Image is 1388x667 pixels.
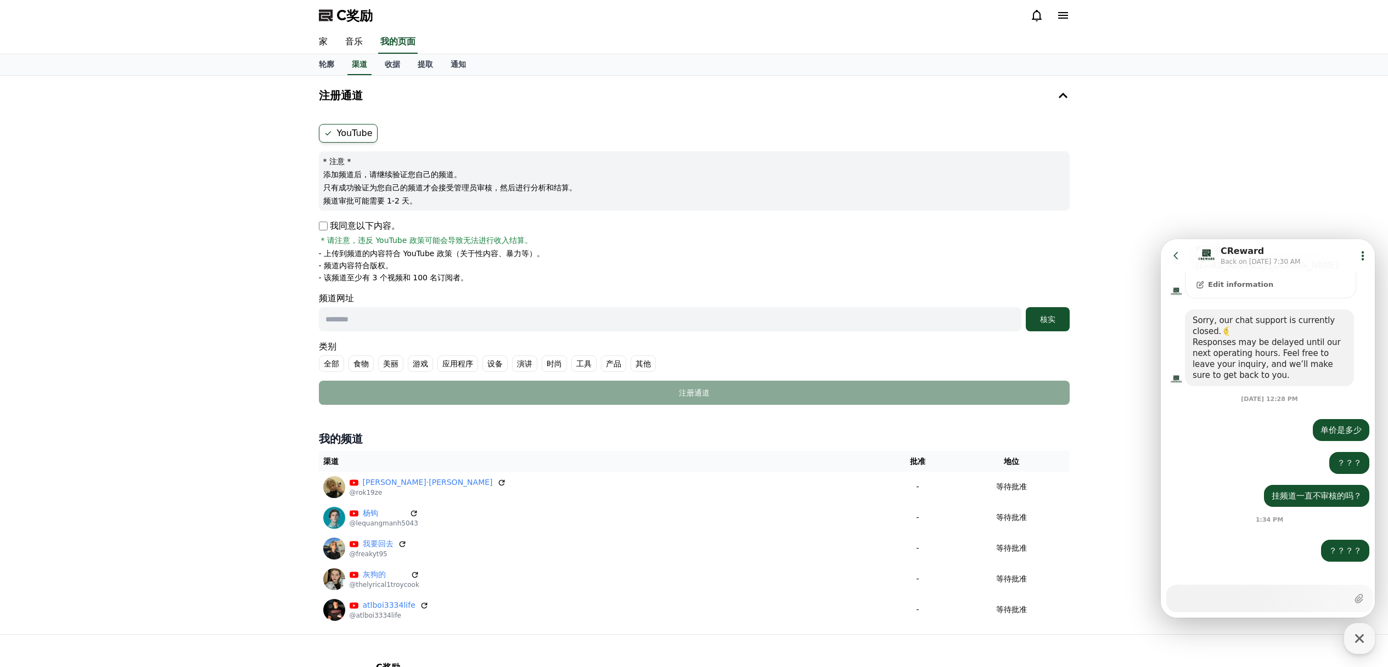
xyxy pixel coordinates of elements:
[996,513,1027,522] font: 等待批准
[487,359,503,368] font: 设备
[363,478,493,487] font: [PERSON_NAME]·[PERSON_NAME]
[319,36,328,47] font: 家
[996,605,1027,614] font: 等待批准
[310,54,343,75] a: 轮廓
[576,359,592,368] font: 工具
[363,601,415,609] font: atlboi3334life
[363,539,394,548] font: 我要回去
[385,60,400,69] font: 收据
[363,538,394,550] a: 我要回去
[363,507,405,519] a: 杨钩
[1004,457,1019,466] font: 地位
[636,359,651,368] font: 其他
[319,273,469,282] font: - 该频道至少有 3 个视频和 100 名订阅者。
[380,36,415,47] font: 我的页面
[413,359,428,368] font: 游戏
[319,89,363,102] font: 注册通道
[336,8,373,23] font: C奖励
[363,570,386,579] font: 灰狗的
[363,569,406,580] a: 灰狗的
[352,60,367,69] font: 渠道
[337,128,373,138] font: YouTube
[323,196,418,205] font: 频道审批可能需要 1-2 天。
[314,80,1074,111] button: 注册通道
[353,359,369,368] font: 食物
[323,476,345,498] img: 布莱克·赫尔
[350,550,387,558] font: @freakyt95
[319,381,1070,405] button: 注册通道
[376,54,409,75] a: 收据
[323,183,577,192] font: 只有成功验证为您自己的频道才会接受管理员审核，然后进行分析和结算。
[319,261,394,270] font: - 频道内容符合版权。
[319,60,334,69] font: 轮廓
[363,477,493,488] a: [PERSON_NAME]·[PERSON_NAME]
[347,54,372,75] a: 渠道
[310,31,336,54] a: 家
[916,513,919,522] font: -
[319,341,336,352] font: 类别
[679,388,710,397] font: 注册通道
[1161,239,1375,618] iframe: Channel chat
[323,538,345,559] img: 我要回去
[916,605,919,614] font: -
[451,60,466,69] font: 通知
[319,249,544,258] font: - 上传到频道的内容符合 YouTube 政策（关于性内容、暴力等）。
[916,544,919,552] font: -
[350,489,383,496] font: @rok19ze
[323,170,462,179] font: 添加频道后，请继续验证您自己的频道。
[442,54,475,75] a: 通知
[517,359,532,368] font: 演讲
[363,508,378,517] font: 杨钩
[442,359,473,368] font: 应用程序
[350,581,419,589] font: @thelyrical1troycook
[350,612,402,619] font: @atlboi3334life
[324,359,339,368] font: 全部
[363,600,415,611] a: atlboi3334life
[996,482,1027,491] font: 等待批准
[319,7,373,24] a: C奖励
[319,293,354,303] font: 频道网址
[336,31,372,54] a: 音乐
[319,432,363,445] font: 我的频道
[321,236,532,245] font: * 请注意，违反 YouTube 政策可能会导致无法进行收入结算。
[383,359,398,368] font: 美丽
[910,457,925,466] font: 批准
[547,359,562,368] font: 时尚
[330,221,400,231] font: 我同意以下内容。
[378,31,418,54] a: 我的页面
[323,568,345,590] img: 灰狗的
[996,574,1027,583] font: 等待批准
[996,544,1027,552] font: 等待批准
[606,359,621,368] font: 产品
[350,519,418,527] font: @lequangmanh5043
[323,457,339,466] font: 渠道
[409,54,442,75] a: 提取
[1026,307,1070,331] button: 核实
[916,574,919,583] font: -
[323,599,345,621] img: atlboi3334life
[323,507,345,529] img: 杨钩
[418,60,433,69] font: 提取
[345,36,363,47] font: 音乐
[1040,315,1055,324] font: 核实
[916,482,919,491] font: -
